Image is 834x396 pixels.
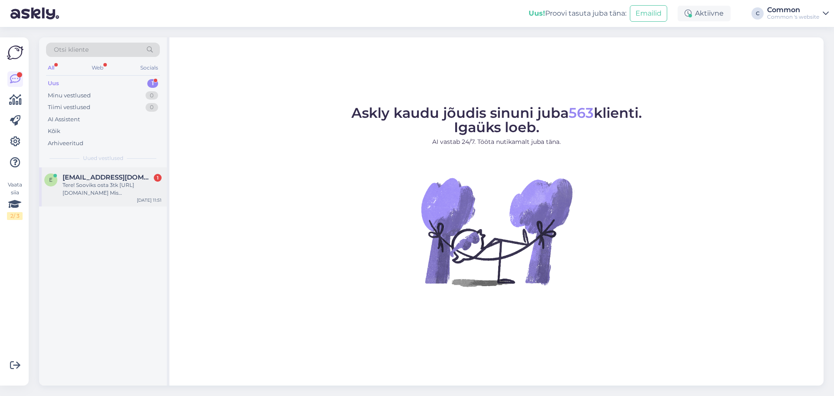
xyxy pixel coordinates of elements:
[529,8,626,19] div: Proovi tasuta juba täna:
[48,103,90,112] div: Tiimi vestlused
[767,13,819,20] div: Common 's website
[154,174,162,182] div: 1
[569,104,594,121] span: 563
[767,7,829,20] a: CommonCommon 's website
[630,5,667,22] button: Emailid
[678,6,731,21] div: Aktiivne
[137,197,162,203] div: [DATE] 11:51
[63,173,153,181] span: evgeny.kureyko@gmail.com
[48,127,60,136] div: Kõik
[48,79,59,88] div: Uus
[48,139,83,148] div: Arhiveeritud
[7,44,23,61] img: Askly Logo
[146,103,158,112] div: 0
[147,79,158,88] div: 1
[529,9,545,17] b: Uus!
[7,181,23,220] div: Vaata siia
[351,137,642,146] p: AI vastab 24/7. Tööta nutikamalt juba täna.
[48,91,91,100] div: Minu vestlused
[63,181,162,197] div: Tere! Sooviks osta 3tk [URL][DOMAIN_NAME] Mis [PERSON_NAME] aeg?
[7,212,23,220] div: 2 / 3
[49,176,53,183] span: e
[48,115,80,124] div: AI Assistent
[351,104,642,136] span: Askly kaudu jõudis sinuni juba klienti. Igaüks loeb.
[46,62,56,73] div: All
[54,45,89,54] span: Otsi kliente
[83,154,123,162] span: Uued vestlused
[139,62,160,73] div: Socials
[767,7,819,13] div: Common
[146,91,158,100] div: 0
[90,62,105,73] div: Web
[751,7,764,20] div: C
[418,153,575,310] img: No Chat active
